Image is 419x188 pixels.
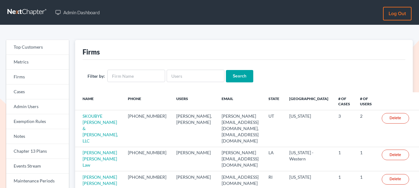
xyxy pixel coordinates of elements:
[6,99,69,114] a: Admin Users
[83,150,117,168] a: [PERSON_NAME] [PERSON_NAME] Law
[123,110,171,147] td: [PHONE_NUMBER]
[75,92,123,110] th: Name
[382,174,409,185] a: Delete
[355,92,377,110] th: # of Users
[6,114,69,129] a: Exemption Rules
[217,147,264,171] td: [PERSON_NAME][EMAIL_ADDRESS][DOMAIN_NAME]
[333,147,355,171] td: 1
[284,147,333,171] td: [US_STATE] - Western
[355,110,377,147] td: 2
[83,47,100,56] div: Firms
[6,55,69,70] a: Metrics
[333,110,355,147] td: 3
[264,92,284,110] th: State
[6,40,69,55] a: Top Customers
[382,150,409,160] a: Delete
[226,70,253,82] input: Search
[6,129,69,144] a: Notes
[284,92,333,110] th: [GEOGRAPHIC_DATA]
[6,144,69,159] a: Chapter 13 Plans
[6,85,69,99] a: Cases
[382,113,409,124] a: Delete
[355,147,377,171] td: 1
[167,70,224,82] input: Users
[88,73,105,79] label: Filter by:
[6,70,69,85] a: Firms
[333,92,355,110] th: # of Cases
[107,70,165,82] input: Firm Name
[171,110,217,147] td: [PERSON_NAME], [PERSON_NAME]
[171,92,217,110] th: Users
[284,110,333,147] td: [US_STATE]
[264,110,284,147] td: UT
[123,92,171,110] th: Phone
[171,147,217,171] td: [PERSON_NAME]
[123,147,171,171] td: [PHONE_NUMBER]
[83,113,118,143] a: SKOUBYE [PERSON_NAME] & [PERSON_NAME], LLC
[52,7,103,18] a: Admin Dashboard
[383,7,412,20] a: Log out
[264,147,284,171] td: LA
[217,110,264,147] td: [PERSON_NAME][EMAIL_ADDRESS][DOMAIN_NAME], [EMAIL_ADDRESS][DOMAIN_NAME]
[6,159,69,174] a: Events Stream
[217,92,264,110] th: Email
